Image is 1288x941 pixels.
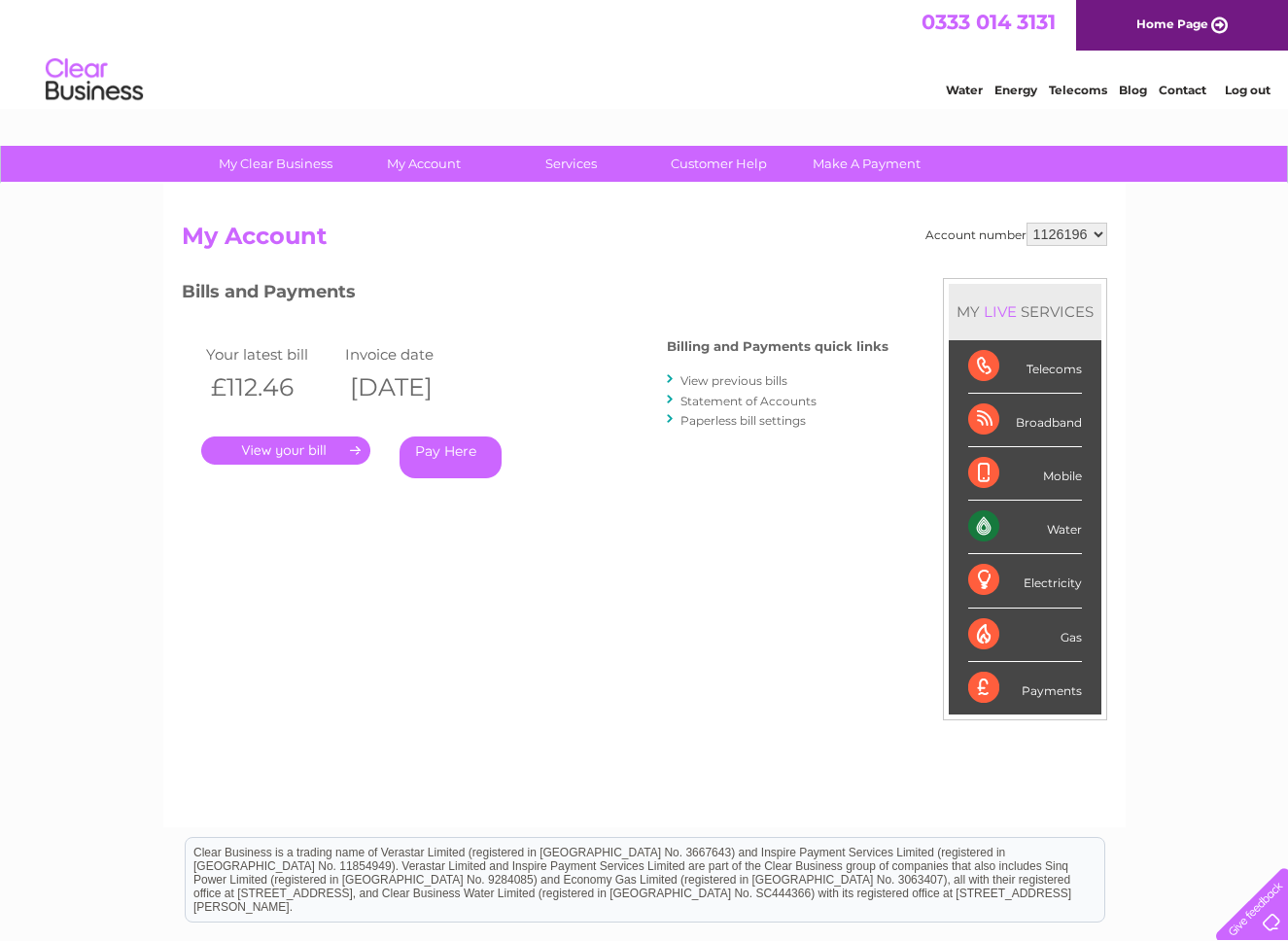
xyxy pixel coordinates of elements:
[980,302,1021,321] div: LIVE
[994,83,1037,97] a: Energy
[968,447,1082,501] div: Mobile
[182,223,1107,260] h2: My Account
[922,10,1056,34] a: 0333 014 3131
[680,413,806,428] a: Paperless bill settings
[968,554,1082,608] div: Electricity
[968,609,1082,662] div: Gas
[400,436,502,478] a: Pay Here
[667,339,888,354] h4: Billing and Payments quick links
[201,436,370,465] a: .
[639,146,799,182] a: Customer Help
[968,394,1082,447] div: Broadband
[201,341,341,367] td: Your latest bill
[340,341,480,367] td: Invoice date
[946,83,983,97] a: Water
[201,367,341,407] th: £112.46
[968,340,1082,394] div: Telecoms
[1159,83,1206,97] a: Contact
[680,373,787,388] a: View previous bills
[968,501,1082,554] div: Water
[1119,83,1147,97] a: Blog
[45,51,144,110] img: logo.png
[491,146,651,182] a: Services
[680,394,817,408] a: Statement of Accounts
[949,284,1101,339] div: MY SERVICES
[786,146,947,182] a: Make A Payment
[1049,83,1107,97] a: Telecoms
[340,367,480,407] th: [DATE]
[186,11,1104,94] div: Clear Business is a trading name of Verastar Limited (registered in [GEOGRAPHIC_DATA] No. 3667643...
[925,223,1107,246] div: Account number
[343,146,504,182] a: My Account
[195,146,356,182] a: My Clear Business
[968,662,1082,714] div: Payments
[182,278,888,312] h3: Bills and Payments
[1225,83,1271,97] a: Log out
